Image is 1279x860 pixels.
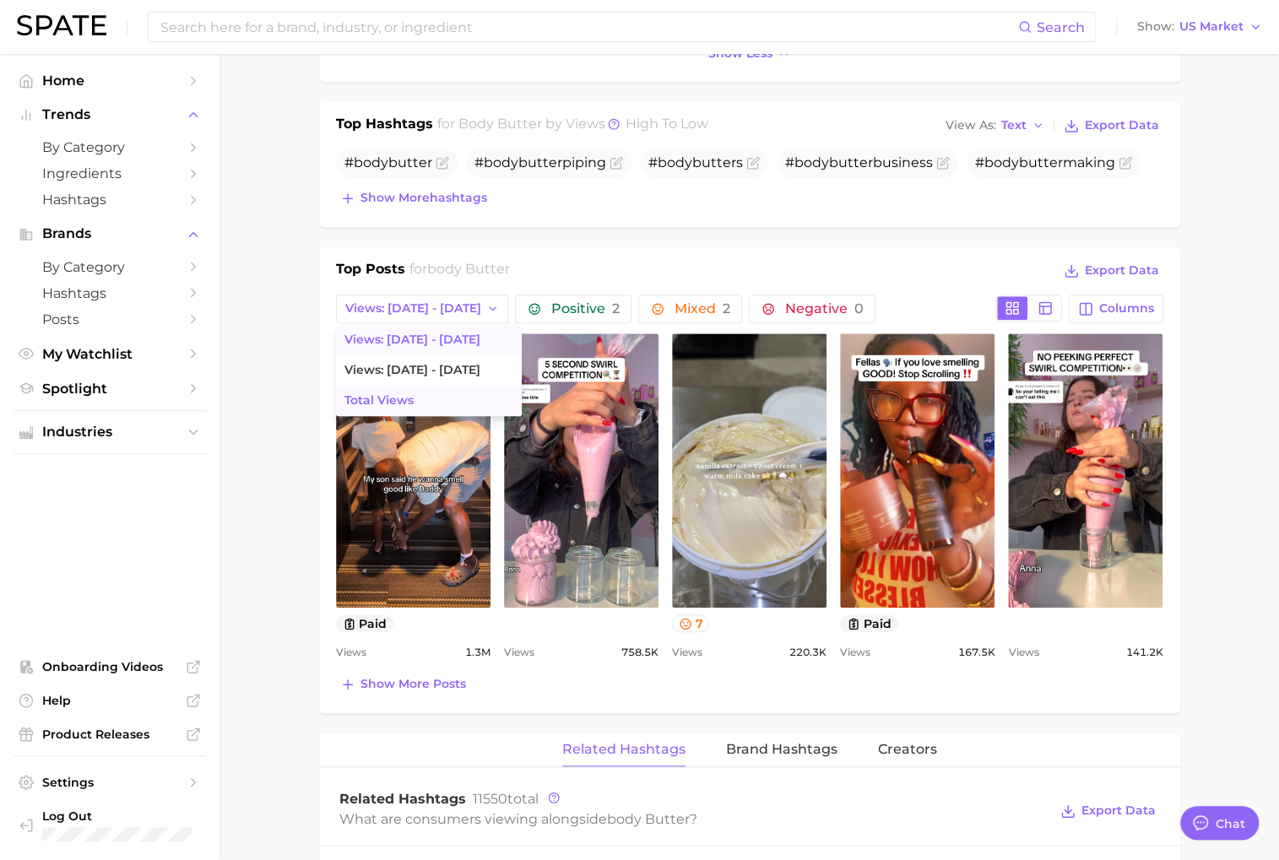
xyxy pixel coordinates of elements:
[840,642,870,663] span: Views
[1179,22,1244,31] span: US Market
[504,642,534,663] span: Views
[1099,301,1154,316] span: Columns
[14,280,206,306] a: Hashtags
[42,809,192,824] span: Log Out
[14,134,206,160] a: by Category
[957,642,994,663] span: 167.5k
[975,154,1115,170] span: # making
[465,642,490,663] span: 1.3m
[42,139,177,155] span: by Category
[14,68,206,94] a: Home
[42,107,177,122] span: Trends
[878,742,937,757] span: Creators
[946,121,996,130] span: View As
[42,727,177,742] span: Product Releases
[14,803,206,846] a: Log out. Currently logged in with e-mail adam@spate.nyc.
[1085,263,1159,278] span: Export Data
[336,614,394,632] button: paid
[388,154,432,170] span: butter
[436,156,449,170] button: Flag as miscategorized or irrelevant
[14,221,206,246] button: Brands
[14,102,206,127] button: Trends
[409,259,510,284] h2: for
[42,259,177,275] span: by Category
[726,742,837,757] span: Brand Hashtags
[14,306,206,333] a: Posts
[984,154,1019,170] span: body
[42,165,177,181] span: Ingredients
[458,116,542,132] span: body butter
[14,654,206,679] a: Onboarding Videos
[484,154,518,170] span: body
[784,302,863,316] span: Negative
[427,261,510,277] span: body butter
[829,154,873,170] span: butter
[336,642,366,663] span: Views
[1119,156,1132,170] button: Flag as miscategorized or irrelevant
[345,301,481,316] span: Views: [DATE] - [DATE]
[344,333,480,347] span: Views: [DATE] - [DATE]
[437,114,708,138] h2: for by Views
[14,722,206,747] a: Product Releases
[794,154,829,170] span: body
[42,285,177,301] span: Hashtags
[42,73,177,89] span: Home
[674,302,729,316] span: Mixed
[14,254,206,280] a: by Category
[344,393,414,408] span: Total Views
[941,115,1049,137] button: View AsText
[854,300,863,316] span: 0
[473,791,539,807] span: total
[474,154,606,170] span: # piping
[14,419,206,445] button: Industries
[658,154,692,170] span: body
[550,302,619,316] span: Positive
[672,642,702,663] span: Views
[336,259,405,284] h1: Top Posts
[1008,642,1038,663] span: Views
[789,642,826,663] span: 220.3k
[518,154,562,170] span: butter
[936,156,950,170] button: Flag as miscategorized or irrelevant
[42,311,177,327] span: Posts
[336,325,522,416] ul: Views: [DATE] - [DATE]
[562,742,686,757] span: Related Hashtags
[42,659,177,674] span: Onboarding Videos
[14,341,206,367] a: My Watchlist
[354,154,388,170] span: body
[14,187,206,213] a: Hashtags
[360,677,466,691] span: Show more posts
[1081,803,1156,818] span: Export Data
[746,156,760,170] button: Flag as miscategorized or irrelevant
[42,226,177,241] span: Brands
[621,642,658,663] span: 758.5k
[1037,19,1085,35] span: Search
[339,808,1049,830] div: What are consumers viewing alongside ?
[159,13,1018,41] input: Search here for a brand, industry, or ingredient
[42,346,177,362] span: My Watchlist
[14,376,206,402] a: Spotlight
[473,791,507,807] span: 11550
[42,192,177,208] span: Hashtags
[42,693,177,708] span: Help
[42,381,177,397] span: Spotlight
[336,114,433,138] h1: Top Hashtags
[1019,154,1063,170] span: butter
[14,770,206,795] a: Settings
[611,300,619,316] span: 2
[1085,118,1159,133] span: Export Data
[722,300,729,316] span: 2
[360,191,487,205] span: Show more hashtags
[336,295,509,323] button: Views: [DATE] - [DATE]
[1060,114,1162,138] button: Export Data
[17,15,106,35] img: SPATE
[610,156,623,170] button: Flag as miscategorized or irrelevant
[336,187,491,210] button: Show morehashtags
[42,775,177,790] span: Settings
[1001,121,1027,130] span: Text
[336,673,470,696] button: Show more posts
[339,791,466,807] span: Related Hashtags
[14,160,206,187] a: Ingredients
[648,154,743,170] span: # s
[1056,799,1159,823] button: Export Data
